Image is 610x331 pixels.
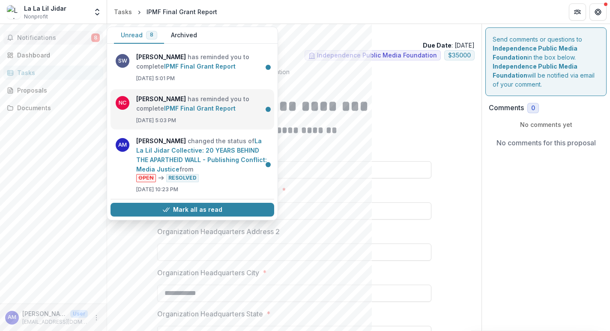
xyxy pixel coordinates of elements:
span: 0 [531,105,535,112]
span: 8 [91,33,100,42]
p: has reminded you to complete [136,94,269,113]
div: Proposals [17,86,96,95]
h2: Comments [489,104,524,112]
nav: breadcrumb [111,6,221,18]
p: No comments for this proposal [496,138,596,148]
a: Dashboard [3,48,103,62]
strong: Independence Public Media Foundation [493,45,577,61]
a: La La Lil Jidar Collective: 20 YEARS BEHIND THE APARTHEID WALL - Publishing Conflict: Media Justice [136,137,267,173]
strong: Independence Public Media Foundation [493,63,577,79]
button: Partners [569,3,586,21]
button: Archived [164,27,204,44]
button: Open entity switcher [91,3,103,21]
p: : from Independence Public Media Foundation [121,67,468,76]
a: Tasks [3,66,103,80]
a: IPMF Final Grant Report [164,105,236,112]
a: Documents [3,101,103,115]
div: La La Lil Jidar [24,4,66,13]
p: [PERSON_NAME] [22,309,67,318]
button: Get Help [589,3,607,21]
a: IPMF Final Grant Report [164,63,236,70]
div: Tasks [114,7,132,16]
a: Tasks [111,6,135,18]
div: Tasks [17,68,96,77]
p: has reminded you to complete [136,52,269,71]
p: : [DATE] [423,41,475,50]
span: $ 35000 [448,52,471,59]
p: No comments yet [489,120,603,129]
span: Nonprofit [24,13,48,21]
button: Notifications8 [3,31,103,45]
a: Proposals [3,83,103,97]
strong: Due Date [423,42,452,49]
div: IPMF Final Grant Report [147,7,217,16]
div: Send comments or questions to in the box below. will be notified via email of your comment. [485,27,607,96]
p: Organization Headquarters State [157,309,263,319]
span: Notifications [17,34,91,42]
span: Independence Public Media Foundation [317,52,437,59]
p: Organization Headquarters Address 2 [157,226,280,237]
button: More [91,313,102,323]
p: [EMAIL_ADDRESS][DOMAIN_NAME] [22,318,88,326]
p: changed the status of from [136,136,269,182]
img: La La Lil Jidar [7,5,21,19]
p: Organization Headquarters City [157,268,259,278]
button: Unread [114,27,164,44]
span: 8 [150,32,153,38]
div: Dashboard [17,51,96,60]
p: La La Lil Jidar [114,31,475,40]
p: User [70,310,88,318]
div: Documents [17,103,96,112]
button: Mark all as read [111,203,274,217]
div: Aisha Mershani [8,315,16,320]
